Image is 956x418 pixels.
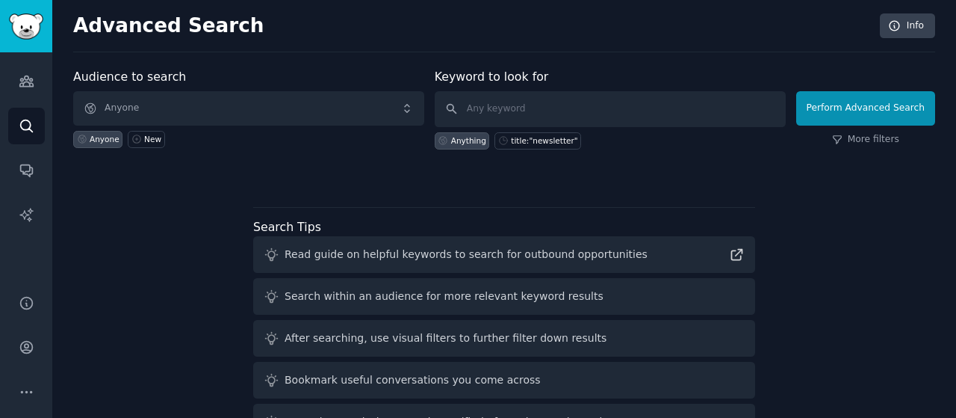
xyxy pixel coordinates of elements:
div: title:"newsletter" [511,135,577,146]
div: Anything [451,135,486,146]
button: Perform Advanced Search [796,91,935,126]
input: Any keyword [435,91,786,127]
div: Bookmark useful conversations you come across [285,372,541,388]
label: Keyword to look for [435,70,549,84]
button: Anyone [73,91,424,126]
div: New [144,134,161,144]
div: Search within an audience for more relevant keyword results [285,289,603,304]
img: GummySearch logo [9,13,43,40]
a: More filters [832,133,899,147]
label: Search Tips [253,220,321,234]
a: Info [880,13,935,39]
div: After searching, use visual filters to further filter down results [285,331,606,346]
h2: Advanced Search [73,14,872,38]
div: Anyone [90,134,119,144]
div: Read guide on helpful keywords to search for outbound opportunities [285,247,648,262]
a: New [128,131,164,148]
label: Audience to search [73,70,186,84]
